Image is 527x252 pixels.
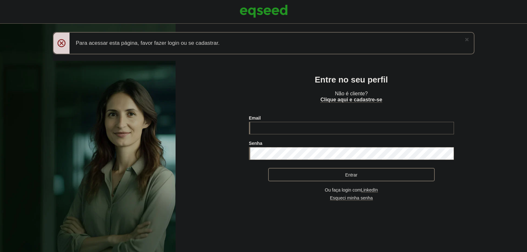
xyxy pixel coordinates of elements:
a: Clique aqui e cadastre-se [320,97,382,103]
h2: Entre no seu perfil [188,75,514,84]
div: Para acessar esta página, favor fazer login ou se cadastrar. [53,32,474,54]
a: Esqueci minha senha [330,196,373,201]
button: Entrar [268,168,435,181]
p: Não é cliente? [188,91,514,103]
a: LinkedIn [361,188,378,193]
img: EqSeed Logo [240,3,288,19]
label: Email [249,116,261,120]
a: × [465,36,469,43]
div: Ou faça login com [249,188,454,193]
label: Senha [249,141,262,146]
